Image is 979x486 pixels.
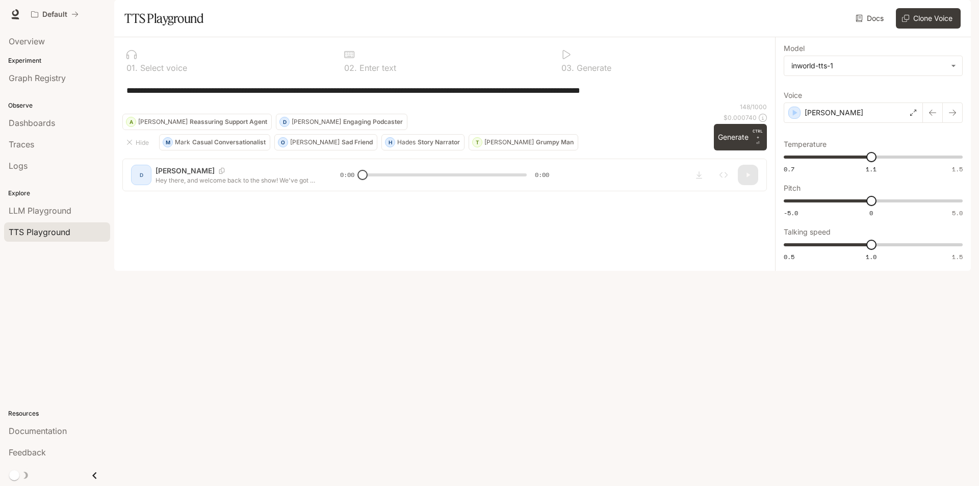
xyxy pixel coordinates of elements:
button: T[PERSON_NAME]Grumpy Man [469,134,578,150]
p: $ 0.000740 [724,113,757,122]
p: Model [784,45,805,52]
p: Talking speed [784,228,831,236]
button: D[PERSON_NAME]Engaging Podcaster [276,114,407,130]
p: Temperature [784,141,827,148]
p: [PERSON_NAME] [290,139,340,145]
button: Clone Voice [896,8,961,29]
p: Casual Conversationalist [192,139,266,145]
p: Voice [784,92,802,99]
button: O[PERSON_NAME]Sad Friend [274,134,377,150]
p: Enter text [357,64,396,72]
p: Mark [175,139,190,145]
p: Hades [397,139,416,145]
div: inworld-tts-1 [791,61,946,71]
p: [PERSON_NAME] [138,119,188,125]
div: D [280,114,289,130]
span: 0.5 [784,252,794,261]
button: HHadesStory Narrator [381,134,465,150]
p: 148 / 1000 [740,103,767,111]
button: All workspaces [27,4,83,24]
div: inworld-tts-1 [784,56,962,75]
span: 0 [869,209,873,217]
p: 0 1 . [126,64,138,72]
button: MMarkCasual Conversationalist [159,134,270,150]
button: Hide [122,134,155,150]
div: H [385,134,395,150]
p: Story Narrator [418,139,460,145]
p: 0 2 . [344,64,357,72]
p: [PERSON_NAME] [484,139,534,145]
p: Grumpy Man [536,139,574,145]
span: 1.1 [866,165,877,173]
a: Docs [854,8,888,29]
button: GenerateCTRL +⏎ [714,124,767,150]
div: O [278,134,288,150]
p: ⏎ [753,128,763,146]
p: Generate [574,64,611,72]
p: Sad Friend [342,139,373,145]
span: 0.7 [784,165,794,173]
span: 1.5 [952,252,963,261]
p: CTRL + [753,128,763,140]
span: -5.0 [784,209,798,217]
div: A [126,114,136,130]
span: 5.0 [952,209,963,217]
div: M [163,134,172,150]
p: Engaging Podcaster [343,119,403,125]
p: Reassuring Support Agent [190,119,267,125]
button: A[PERSON_NAME]Reassuring Support Agent [122,114,272,130]
p: [PERSON_NAME] [292,119,341,125]
p: Pitch [784,185,801,192]
p: 0 3 . [561,64,574,72]
p: Select voice [138,64,187,72]
p: Default [42,10,67,19]
p: [PERSON_NAME] [805,108,863,118]
div: T [473,134,482,150]
h1: TTS Playground [124,8,203,29]
span: 1.5 [952,165,963,173]
span: 1.0 [866,252,877,261]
